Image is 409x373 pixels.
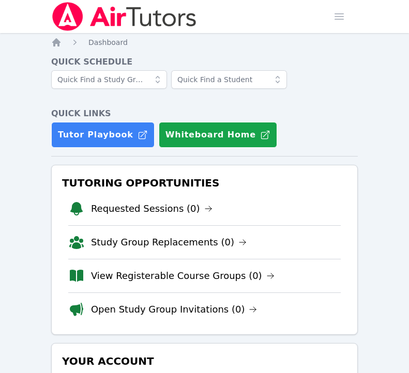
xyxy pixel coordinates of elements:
[51,70,167,89] input: Quick Find a Study Group
[88,38,128,46] span: Dashboard
[60,174,349,192] h3: Tutoring Opportunities
[159,122,277,148] button: Whiteboard Home
[51,122,155,148] a: Tutor Playbook
[91,235,247,250] a: Study Group Replacements (0)
[91,302,257,317] a: Open Study Group Invitations (0)
[51,107,358,120] h4: Quick Links
[88,37,128,48] a: Dashboard
[91,269,275,283] a: View Registerable Course Groups (0)
[91,201,213,216] a: Requested Sessions (0)
[51,56,358,68] h4: Quick Schedule
[171,70,287,89] input: Quick Find a Student
[51,2,198,31] img: Air Tutors
[60,352,349,370] h3: Your Account
[51,37,358,48] nav: Breadcrumb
